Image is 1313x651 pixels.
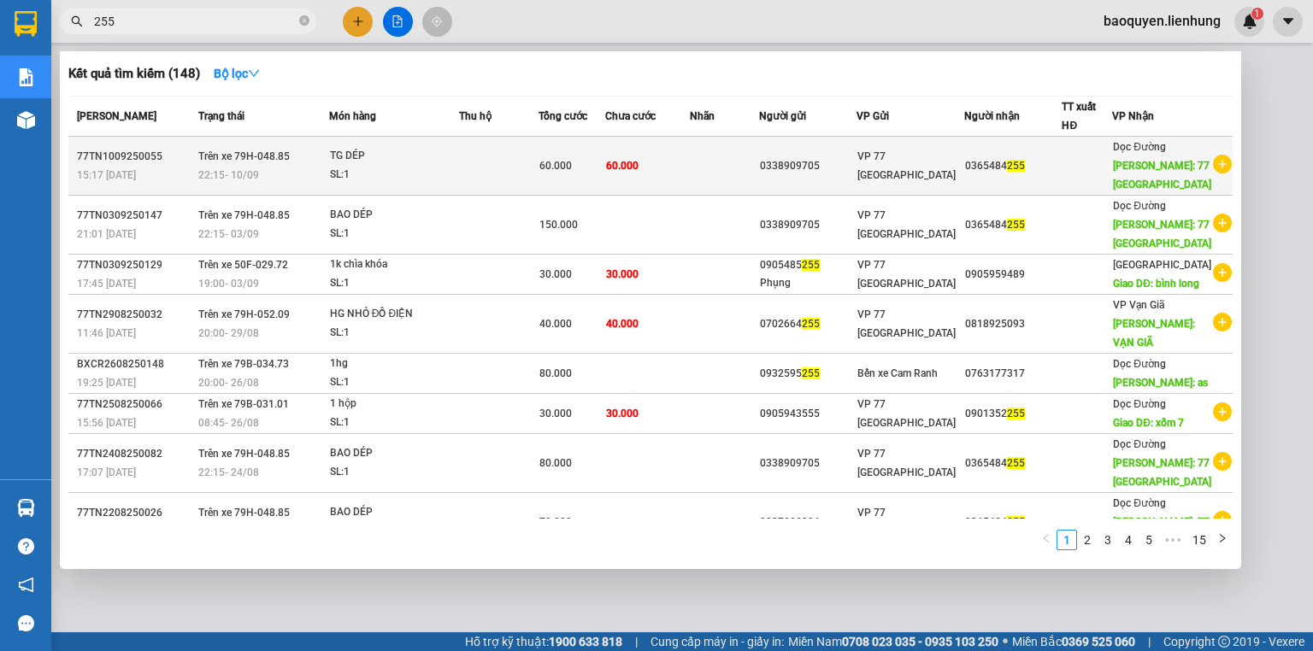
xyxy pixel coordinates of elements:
button: right [1212,530,1233,550]
div: SL: 1 [330,225,458,243]
span: Trên xe 79B-034.73 [198,358,289,370]
span: 08:45 - 26/08 [198,417,259,429]
span: Chưa cước [605,110,656,122]
span: 22:15 - 24/08 [198,466,259,478]
div: SL: 1 [330,166,458,185]
span: 11:46 [DATE] [77,327,136,339]
span: 17:07 [DATE] [77,466,136,478]
input: Tìm tên, số ĐT hoặc mã đơn [94,12,296,31]
div: 0338909705 [760,216,856,234]
span: 30.000 [539,408,572,419]
span: Trên xe 79H-048.85 [198,209,290,221]
span: VP 77 [GEOGRAPHIC_DATA] [857,308,956,339]
span: close-circle [299,15,309,26]
a: 3 [1098,531,1117,549]
span: Món hàng [329,110,376,122]
div: 77TN1009250055 [77,148,193,166]
a: 1 [1057,531,1076,549]
span: 20:00 - 26/08 [198,377,259,389]
a: 2 [1078,531,1097,549]
span: 255 [1007,408,1025,419]
span: VP 77 [GEOGRAPHIC_DATA] [857,259,956,290]
span: Giao DĐ: xốm 7 [1113,417,1184,429]
span: [PERSON_NAME]: 77 [GEOGRAPHIC_DATA] [1113,457,1211,488]
span: plus-circle [1213,214,1232,232]
span: Người gửi [759,110,806,122]
div: 77TN2508250066 [77,396,193,413]
div: TG DÉP [330,147,458,166]
span: 40.000 [606,318,639,330]
span: 60.000 [539,160,572,172]
span: 19:25 [DATE] [77,377,136,389]
div: 0365484 [965,157,1061,175]
div: BAO DÉP [330,503,458,522]
span: 22:15 - 10/09 [198,169,259,181]
span: message [18,615,34,631]
button: Bộ lọcdown [200,60,274,87]
img: warehouse-icon [17,499,35,517]
div: 0365484 [965,216,1061,234]
span: Trên xe 50F-029.72 [198,259,288,271]
span: Giao DĐ: bình long [1113,278,1199,290]
span: VP 77 [GEOGRAPHIC_DATA] [857,209,956,240]
span: Bến xe Cam Ranh [857,367,938,379]
li: 4 [1118,530,1139,550]
span: [PERSON_NAME]: 77 [GEOGRAPHIC_DATA] [1113,219,1211,249]
span: Dọc Đường [1113,358,1166,370]
span: VP 77 [GEOGRAPHIC_DATA] [857,398,956,429]
div: BAO DÉP [330,206,458,225]
li: 15 [1186,530,1212,550]
li: 1 [1057,530,1077,550]
li: Previous Page [1036,530,1057,550]
div: SL: 1 [330,324,458,343]
span: 30.000 [606,268,639,280]
span: Dọc Đường [1113,141,1166,153]
div: 0702664 [760,315,856,333]
span: [PERSON_NAME]: VẠN GIÃ [1113,318,1195,349]
div: 1k chìa khóa [330,255,458,274]
span: [PERSON_NAME]: 77 [GEOGRAPHIC_DATA] [1113,160,1211,191]
span: plus-circle [1213,155,1232,173]
div: 0901352 [965,405,1061,423]
span: down [248,67,260,79]
span: close-circle [299,14,309,30]
span: 15:56 [DATE] [77,417,136,429]
div: 0932595 [760,365,856,383]
span: question-circle [18,538,34,554]
span: [GEOGRAPHIC_DATA] [1113,259,1211,271]
span: 30.000 [606,408,639,419]
span: 80.000 [539,457,572,469]
span: 150.000 [539,219,578,231]
div: 0763177317 [965,365,1061,383]
span: [PERSON_NAME]: as [1113,377,1208,389]
div: SL: 1 [330,463,458,482]
div: Phụng [760,274,856,292]
span: Trên xe 79H-048.85 [198,448,290,460]
span: plus-circle [1213,263,1232,282]
span: 80.000 [539,367,572,379]
span: 255 [1007,219,1025,231]
li: 5 [1139,530,1159,550]
div: 0905959489 [965,266,1061,284]
span: 255 [802,259,820,271]
span: Dọc Đường [1113,497,1166,509]
div: 77TN2908250032 [77,306,193,324]
span: 255 [802,367,820,379]
span: VP Gửi [857,110,889,122]
span: Tổng cước [539,110,587,122]
span: plus-circle [1213,511,1232,530]
span: Trên xe 79B-031.01 [198,398,289,410]
span: 22:15 - 03/09 [198,228,259,240]
div: 0905943555 [760,405,856,423]
img: solution-icon [17,68,35,86]
strong: Bộ lọc [214,67,260,80]
span: 21:01 [DATE] [77,228,136,240]
div: SL: 1 [330,413,458,432]
div: 77TN0309250147 [77,207,193,225]
span: Trên xe 79H-052.09 [198,308,290,320]
span: VP 77 [GEOGRAPHIC_DATA] [857,448,956,478]
span: Thu hộ [459,110,492,122]
div: 1hg [330,355,458,373]
span: 255 [1007,516,1025,528]
li: Next 5 Pages [1159,530,1186,550]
